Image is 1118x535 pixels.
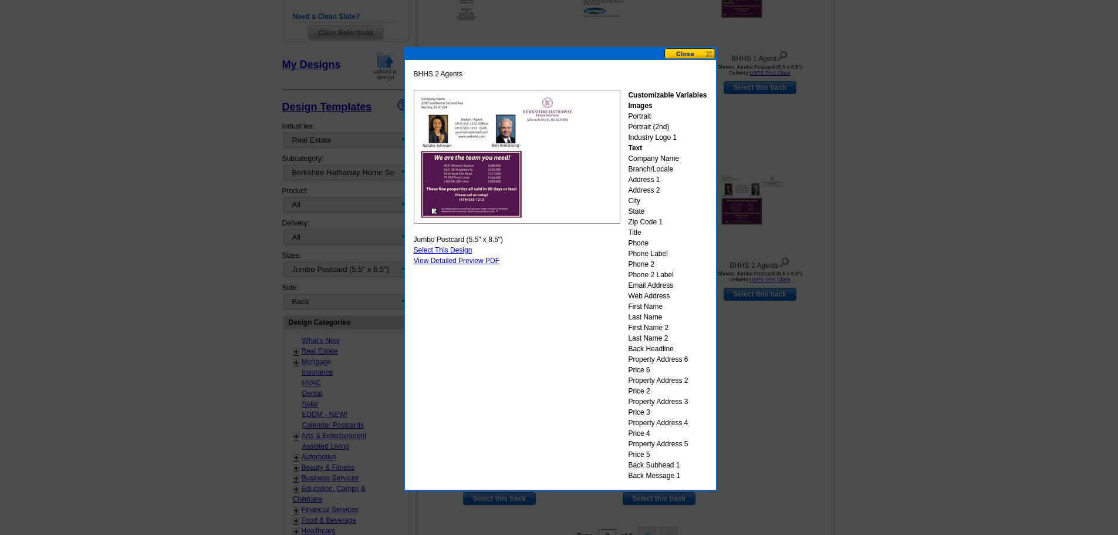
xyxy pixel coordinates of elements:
[414,234,504,245] span: Jumbo Postcard (5.5" x 8.5")
[628,90,707,481] div: Portrait Portrait (2nd) Industry Logo 1 Company Name Branch/Locale Address 1 Address 2 City State...
[414,90,620,224] img: BIRPJB2headshot.jpg
[414,69,462,79] span: BHHS 2 Agents
[628,144,642,152] strong: Text
[628,91,707,99] strong: Customizable Variables
[883,262,1118,535] iframe: LiveChat chat widget
[628,102,652,110] strong: Images
[414,246,472,254] a: Select This Design
[414,257,500,265] a: View Detailed Preview PDF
